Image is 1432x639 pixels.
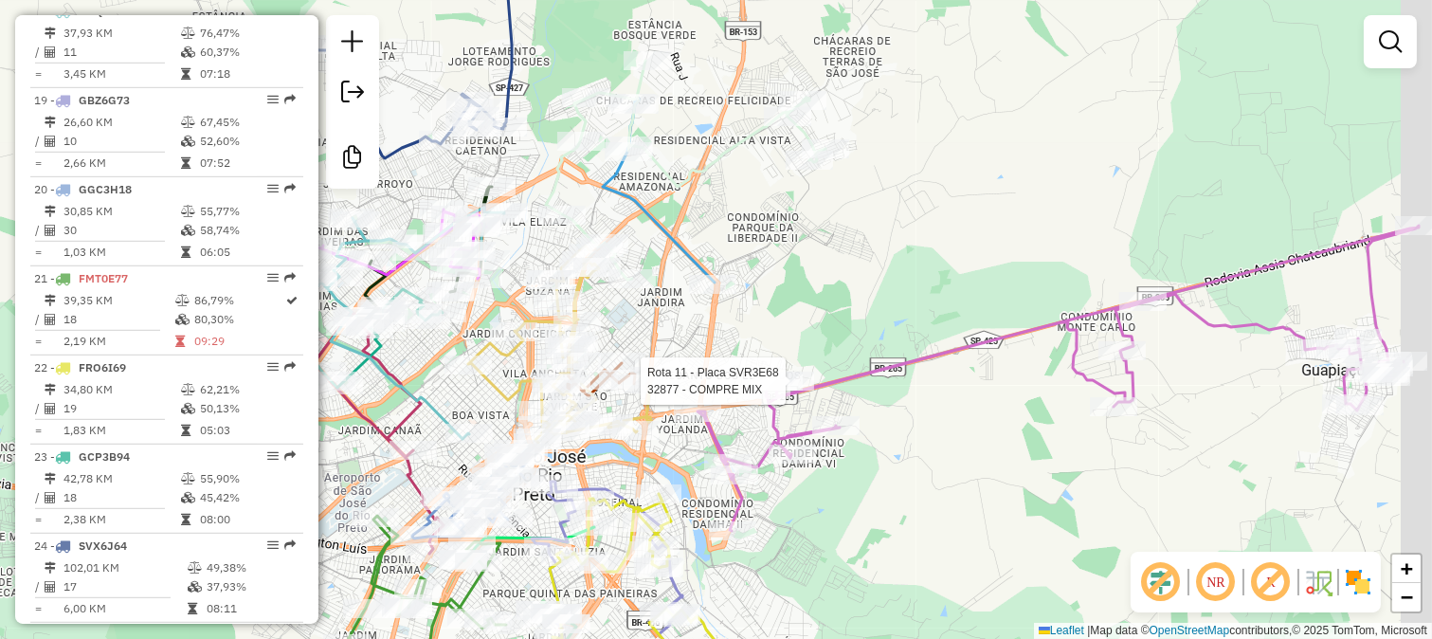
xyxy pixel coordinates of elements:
td: 07:18 [199,64,295,83]
i: % de utilização da cubagem [188,581,202,593]
i: Tempo total em rota [181,157,190,169]
i: Tempo total em rota [175,336,185,347]
span: 24 - [34,539,127,553]
i: % de utilização do peso [188,562,202,574]
td: 37,93 KM [63,24,180,43]
td: 49,38% [206,558,296,577]
em: Opções [267,539,279,551]
div: Atividade não roteirizada - MERC BOM JESUS [326,317,373,336]
td: = [34,243,44,262]
td: 52,60% [199,132,295,151]
td: 58,74% [199,221,295,240]
i: Total de Atividades [45,46,56,58]
i: Distância Total [45,384,56,395]
i: % de utilização do peso [175,295,190,306]
span: | [1087,624,1090,637]
i: Total de Atividades [45,492,56,503]
td: / [34,43,44,62]
span: SVX6J64 [79,539,127,553]
div: Map data © contributors,© 2025 TomTom, Microsoft [1034,623,1432,639]
span: 22 - [34,360,126,374]
span: GBZ6G73 [79,93,130,107]
i: Tempo total em rota [181,68,190,80]
td: 10 [63,132,180,151]
i: Total de Atividades [45,403,56,414]
td: = [34,332,44,351]
td: = [34,510,44,529]
span: Exibir deslocamento [1138,559,1184,605]
i: % de utilização do peso [181,117,195,128]
td: 05:03 [199,421,295,440]
td: 19 [63,399,180,418]
i: Tempo total em rota [188,603,197,614]
i: % de utilização da cubagem [181,46,195,58]
i: Distância Total [45,562,56,574]
i: % de utilização da cubagem [181,136,195,147]
span: 23 - [34,449,130,464]
td: 55,90% [199,469,295,488]
i: % de utilização do peso [181,206,195,217]
td: 80,30% [193,310,285,329]
span: + [1401,557,1413,580]
td: 2,66 KM [63,154,180,173]
a: Zoom in [1392,555,1421,583]
td: 86,79% [193,291,285,310]
td: 60,37% [199,43,295,62]
td: 1,83 KM [63,421,180,440]
td: / [34,399,44,418]
td: = [34,64,44,83]
i: % de utilização da cubagem [181,225,195,236]
i: % de utilização da cubagem [181,403,195,414]
em: Opções [267,450,279,462]
a: Exibir filtros [1371,23,1409,61]
td: 18 [63,488,180,507]
em: Rota exportada [284,272,296,283]
em: Rota exportada [284,539,296,551]
a: OpenStreetMap [1150,624,1230,637]
i: Tempo total em rota [181,246,190,258]
td: 76,47% [199,24,295,43]
em: Opções [267,272,279,283]
td: 67,45% [199,113,295,132]
td: 102,01 KM [63,558,187,577]
em: Opções [267,94,279,105]
td: 08:00 [199,510,295,529]
i: Distância Total [45,117,56,128]
span: GGC3H18 [79,182,132,196]
span: FMT0E77 [79,271,128,285]
i: % de utilização do peso [181,27,195,39]
td: 08:11 [206,599,296,618]
td: 17 [63,577,187,596]
td: 11 [63,43,180,62]
a: Zoom out [1392,583,1421,612]
i: Distância Total [45,295,56,306]
i: % de utilização do peso [181,384,195,395]
i: % de utilização da cubagem [181,492,195,503]
td: 07:52 [199,154,295,173]
td: = [34,421,44,440]
div: Atividade não roteirizada - SERV FESTA PALESTINA [551,336,598,355]
span: FRO6I69 [79,360,126,374]
em: Rota exportada [284,183,296,194]
td: 2,19 KM [63,332,174,351]
td: 6,00 KM [63,599,187,618]
td: 18 [63,310,174,329]
i: Distância Total [45,206,56,217]
td: 55,77% [199,202,295,221]
td: 1,03 KM [63,243,180,262]
span: Exibir rótulo [1248,559,1294,605]
td: 62,21% [199,380,295,399]
img: Exibir/Ocultar setores [1343,567,1373,597]
img: Fluxo de ruas [1303,567,1333,597]
em: Rota exportada [284,450,296,462]
em: Opções [267,361,279,373]
td: / [34,221,44,240]
td: / [34,310,44,329]
span: 21 - [34,271,128,285]
td: = [34,154,44,173]
td: 3,45 KM [63,64,180,83]
td: 34,80 KM [63,380,180,399]
span: − [1401,585,1413,609]
i: Total de Atividades [45,225,56,236]
td: 09:29 [193,332,285,351]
